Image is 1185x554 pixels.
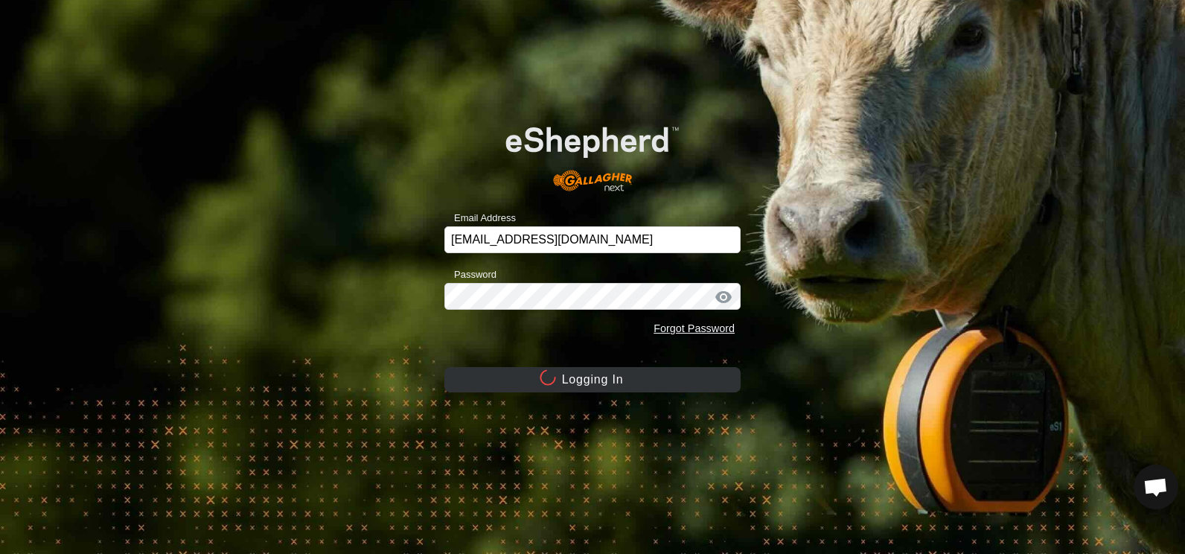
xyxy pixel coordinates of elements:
[474,102,711,203] img: E-shepherd Logo
[444,211,516,226] label: Email Address
[444,367,741,392] button: Logging In
[654,322,735,334] a: Forgot Password
[1134,465,1178,509] div: Open chat
[444,226,741,253] input: Email Address
[444,267,496,282] label: Password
